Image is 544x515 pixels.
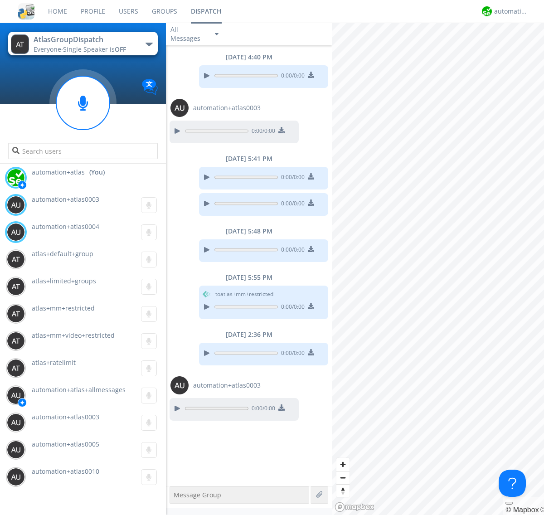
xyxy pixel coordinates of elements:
button: Toggle attribution [505,502,513,505]
div: (You) [89,168,105,177]
img: download media button [278,404,285,411]
img: download media button [308,199,314,206]
a: Mapbox logo [335,502,374,512]
img: 373638.png [7,196,25,214]
span: automation+atlas0004 [32,222,99,231]
img: download media button [278,127,285,133]
span: automation+atlas0003 [193,381,261,390]
iframe: Toggle Customer Support [499,470,526,497]
img: 373638.png [7,386,25,404]
span: to atlas+mm+restricted [215,290,273,298]
div: Everyone · [34,45,136,54]
div: [DATE] 5:41 PM [166,154,332,163]
span: atlas+mm+restricted [32,304,95,312]
span: automation+atlas0010 [32,467,99,476]
button: Zoom in [336,458,350,471]
img: download media button [308,303,314,309]
span: Single Speaker is [63,45,126,53]
img: 373638.png [7,223,25,241]
img: 373638.png [7,413,25,432]
span: 0:00 / 0:00 [248,404,275,414]
img: 373638.png [7,277,25,296]
span: automation+atlas0003 [32,413,99,421]
span: 0:00 / 0:00 [278,173,305,183]
span: atlas+default+group [32,249,93,258]
button: Zoom out [336,471,350,484]
div: [DATE] 5:48 PM [166,227,332,236]
div: AtlasGroupDispatch [34,34,136,45]
span: automation+atlas0003 [32,195,99,204]
span: atlas+limited+groups [32,277,96,285]
img: cddb5a64eb264b2086981ab96f4c1ba7 [18,3,34,19]
img: 373638.png [7,359,25,377]
span: automation+atlas [32,168,85,177]
button: AtlasGroupDispatchEveryone·Single Speaker isOFF [8,32,157,55]
span: atlas+ratelimit [32,358,76,367]
span: 0:00 / 0:00 [278,349,305,359]
img: 373638.png [7,250,25,268]
img: 373638.png [7,468,25,486]
img: 373638.png [7,441,25,459]
div: [DATE] 5:55 PM [166,273,332,282]
a: Mapbox [505,506,539,514]
div: [DATE] 2:36 PM [166,330,332,339]
button: Reset bearing to north [336,484,350,497]
span: OFF [115,45,126,53]
img: Translation enabled [142,79,158,95]
input: Search users [8,143,157,159]
img: 373638.png [170,99,189,117]
img: download media button [308,173,314,180]
span: 0:00 / 0:00 [278,246,305,256]
img: 373638.png [7,332,25,350]
div: [DATE] 4:40 PM [166,53,332,62]
img: download media button [308,72,314,78]
img: d2d01cd9b4174d08988066c6d424eccd [7,169,25,187]
div: automation+atlas [494,7,528,16]
span: Zoom out [336,471,350,484]
img: download media button [308,246,314,252]
span: 0:00 / 0:00 [278,199,305,209]
img: caret-down-sm.svg [215,33,219,35]
img: 373638.png [7,305,25,323]
img: 373638.png [170,376,189,394]
span: automation+atlas0005 [32,440,99,448]
div: All Messages [170,25,207,43]
img: 373638.png [11,34,29,54]
img: download media button [308,349,314,355]
span: automation+atlas+allmessages [32,385,126,394]
span: automation+atlas0003 [193,103,261,112]
img: d2d01cd9b4174d08988066c6d424eccd [482,6,492,16]
span: 0:00 / 0:00 [278,72,305,82]
span: atlas+mm+video+restricted [32,331,115,340]
span: 0:00 / 0:00 [278,303,305,313]
span: 0:00 / 0:00 [248,127,275,137]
